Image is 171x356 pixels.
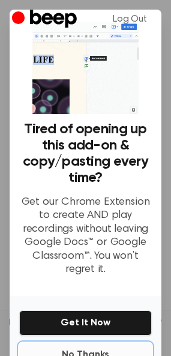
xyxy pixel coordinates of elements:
[19,310,152,336] button: Get It Now
[12,8,80,31] a: Beep
[19,121,152,186] h3: Tired of opening up this add-on & copy/pasting every time?
[19,196,152,277] p: Get our Chrome Extension to create AND play recordings without leaving Google Docs™ or Google Cla...
[32,22,139,114] img: Beep extension in action
[101,5,159,34] a: Log Out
